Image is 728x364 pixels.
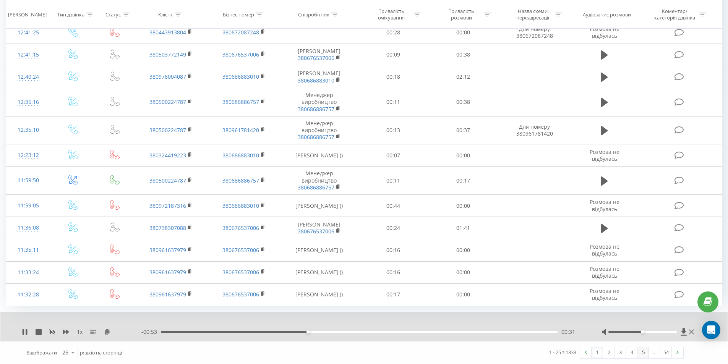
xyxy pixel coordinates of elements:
[649,347,660,358] div: …
[583,11,631,18] div: Аудіозапис розмови
[358,283,428,306] td: 00:17
[428,261,498,283] td: 00:00
[149,177,186,184] a: 380500224787
[358,116,428,144] td: 00:13
[14,198,43,213] div: 11:59:05
[280,144,358,167] td: [PERSON_NAME] ()
[77,328,83,336] span: 1 x
[637,347,649,358] a: 5
[14,173,43,188] div: 11:59:50
[149,126,186,134] a: 380500224787
[498,21,571,44] td: Для номеру 380672087248
[298,133,334,141] a: 380686886757
[549,348,576,356] div: 1 - 25 з 1333
[428,195,498,217] td: 00:00
[14,25,43,40] div: 12:41:25
[222,177,259,184] a: 380686886757
[615,347,626,358] a: 3
[702,321,720,339] div: Open Intercom Messenger
[222,202,259,209] a: 380686883010
[105,11,121,18] div: Статус
[149,152,186,159] a: 380324419223
[428,283,498,306] td: 00:00
[298,11,329,18] div: Співробітник
[428,44,498,66] td: 00:38
[222,29,259,36] a: 380672087248
[14,47,43,62] div: 12:41:15
[149,98,186,105] a: 380500224787
[358,66,428,88] td: 00:18
[280,217,358,239] td: [PERSON_NAME]
[441,8,482,21] div: Тривалість розмови
[603,347,615,358] a: 2
[280,116,358,144] td: Менеджер виробництво
[14,148,43,163] div: 12:23:12
[590,287,619,301] span: Розмова не відбулась
[14,287,43,302] div: 11:32:28
[280,167,358,195] td: Менеджер виробництво
[280,88,358,116] td: Менеджер виробництво
[222,224,259,231] a: 380676537006
[149,224,186,231] a: 380738307088
[428,239,498,261] td: 00:00
[358,239,428,261] td: 00:16
[149,73,186,80] a: 380978004087
[626,347,637,358] a: 4
[428,21,498,44] td: 00:00
[14,70,43,84] div: 12:40:24
[149,29,186,36] a: 380443913804
[590,265,619,279] span: Розмова не відбулась
[358,144,428,167] td: 00:07
[57,11,84,18] div: Тип дзвінка
[306,330,310,333] div: Accessibility label
[590,198,619,212] span: Розмова не відбулась
[14,220,43,235] div: 11:36:08
[62,349,68,356] div: 25
[222,152,259,159] a: 380686883010
[280,66,358,88] td: [PERSON_NAME]
[222,98,259,105] a: 380686886757
[371,8,412,21] div: Тривалість очікування
[141,328,161,336] span: - 00:53
[14,265,43,280] div: 11:33:24
[428,88,498,116] td: 00:38
[223,11,254,18] div: Бізнес номер
[158,11,173,18] div: Клієнт
[222,51,259,58] a: 380676537006
[358,217,428,239] td: 00:24
[26,349,57,356] span: Відображати
[149,246,186,254] a: 380961637979
[149,269,186,276] a: 380961637979
[280,195,358,217] td: [PERSON_NAME] ()
[8,11,47,18] div: [PERSON_NAME]
[358,21,428,44] td: 00:28
[149,291,186,298] a: 380961637979
[428,116,498,144] td: 00:37
[498,116,571,144] td: Для номеру 380961781420
[358,44,428,66] td: 00:09
[14,123,43,138] div: 12:35:10
[358,261,428,283] td: 00:16
[14,243,43,257] div: 11:35:11
[298,77,334,84] a: 380686883010
[428,66,498,88] td: 02:12
[280,44,358,66] td: [PERSON_NAME]
[280,261,358,283] td: [PERSON_NAME] ()
[222,246,259,254] a: 380676537006
[80,349,122,356] span: рядків на сторінці
[358,195,428,217] td: 00:44
[652,8,697,21] div: Коментар/категорія дзвінка
[512,8,553,21] div: Назва схеми переадресації
[590,243,619,257] span: Розмова не відбулась
[298,54,334,61] a: 380676537006
[222,126,259,134] a: 380961781420
[590,148,619,162] span: Розмова не відбулась
[280,239,358,261] td: [PERSON_NAME] ()
[280,283,358,306] td: [PERSON_NAME] ()
[428,144,498,167] td: 00:00
[590,25,619,39] span: Розмова не відбулась
[428,217,498,239] td: 01:41
[298,228,334,235] a: 380676537006
[222,269,259,276] a: 380676537006
[428,167,498,195] td: 00:17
